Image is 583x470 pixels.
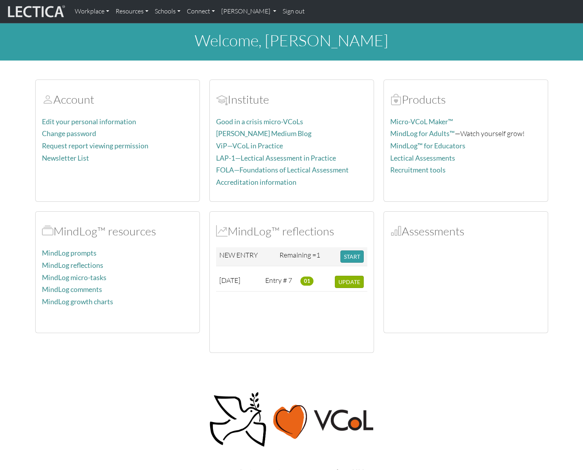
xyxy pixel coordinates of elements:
[216,142,283,150] a: ViP—VCoL in Practice
[6,4,65,19] img: lecticalive
[338,279,360,285] span: UPDATE
[390,92,402,106] span: Products
[42,249,97,257] a: MindLog prompts
[390,129,455,138] a: MindLog for Adults™
[42,142,148,150] a: Request report viewing permission
[216,166,349,174] a: FOLA—Foundations of Lectical Assessment
[216,117,303,126] a: Good in a crisis micro-VCoLs
[216,178,296,186] a: Accreditation information
[42,273,106,282] a: MindLog micro-tasks
[42,285,102,294] a: MindLog comments
[112,3,152,20] a: Resources
[207,391,376,448] img: Peace, love, VCoL
[42,92,53,106] span: Account
[42,129,96,138] a: Change password
[335,276,364,288] button: UPDATE
[72,3,112,20] a: Workplace
[42,117,136,126] a: Edit your personal information
[216,247,277,266] td: NEW ENTRY
[390,154,455,162] a: Lectical Assessments
[42,261,103,269] a: MindLog reflections
[184,3,218,20] a: Connect
[216,224,367,238] h2: MindLog™ reflections
[390,224,402,238] span: Assessments
[262,273,297,292] td: Entry # 7
[390,117,453,126] a: Micro-VCoL Maker™
[390,142,465,150] a: MindLog™ for Educators
[216,92,228,106] span: Account
[216,154,336,162] a: LAP-1—Lectical Assessment in Practice
[42,93,193,106] h2: Account
[216,93,367,106] h2: Institute
[42,224,193,238] h2: MindLog™ resources
[219,276,240,284] span: [DATE]
[390,166,446,174] a: Recruitment tools
[340,250,364,263] button: START
[390,128,541,139] p: —Watch yourself grow!
[390,224,541,238] h2: Assessments
[42,224,53,238] span: MindLog™ resources
[216,224,228,238] span: MindLog
[276,247,337,266] td: Remaining =
[42,298,113,306] a: MindLog growth charts
[152,3,184,20] a: Schools
[316,250,320,259] span: 1
[279,3,308,20] a: Sign out
[218,3,279,20] a: [PERSON_NAME]
[216,129,311,138] a: [PERSON_NAME] Medium Blog
[42,154,89,162] a: Newsletter List
[300,277,313,285] span: 01
[390,93,541,106] h2: Products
